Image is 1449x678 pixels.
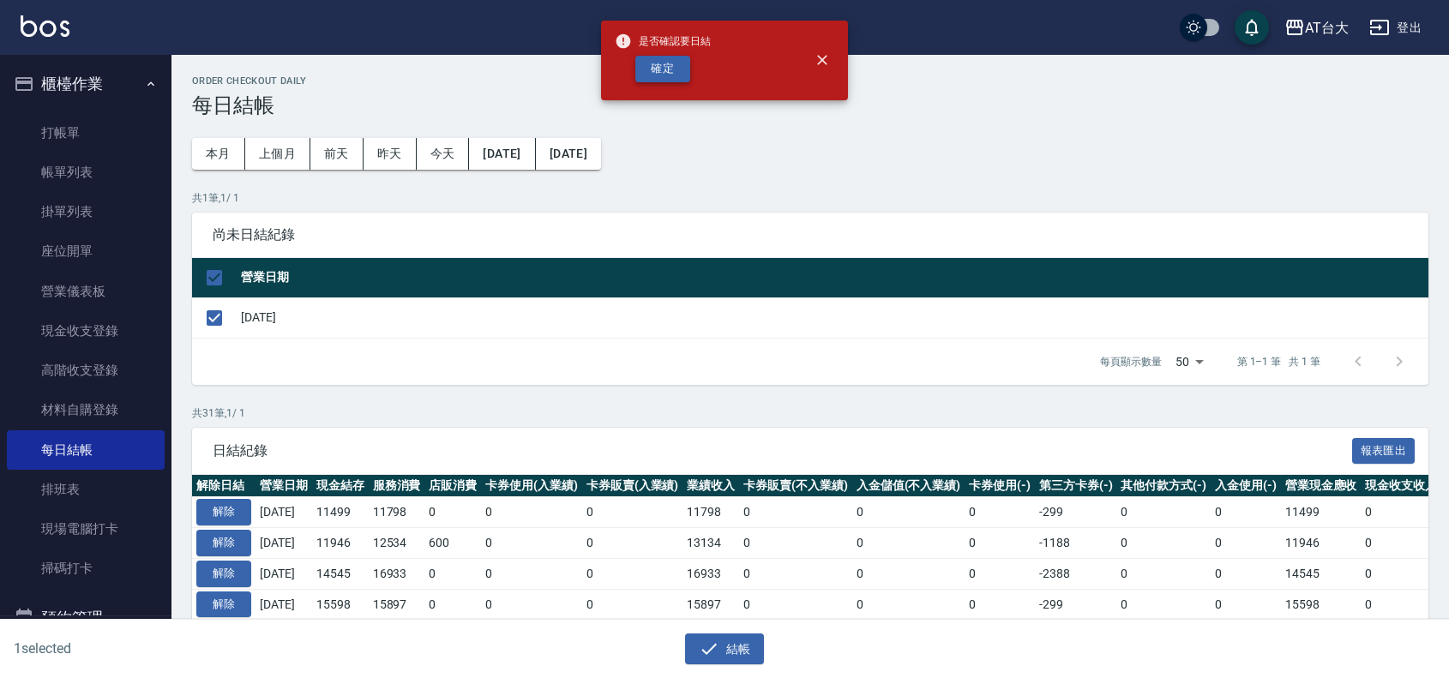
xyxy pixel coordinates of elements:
a: 營業儀表板 [7,272,165,311]
button: [DATE] [536,138,601,170]
th: 卡券販賣(入業績) [582,475,683,497]
th: 營業日期 [237,258,1428,298]
h6: 1 selected [14,638,359,659]
a: 現金收支登錄 [7,311,165,351]
td: 0 [1211,589,1281,620]
td: -1188 [1035,528,1117,559]
td: [DATE] [237,297,1428,338]
td: 15598 [1281,589,1362,620]
td: 0 [965,558,1035,589]
th: 現金結存 [312,475,369,497]
td: 0 [481,558,582,589]
td: 0 [965,589,1035,620]
td: 0 [852,528,965,559]
button: [DATE] [469,138,535,170]
a: 材料自購登錄 [7,390,165,429]
td: 11798 [369,497,425,528]
h3: 每日結帳 [192,93,1428,117]
th: 營業現金應收 [1281,475,1362,497]
td: 0 [1116,558,1211,589]
td: 0 [1116,589,1211,620]
p: 共 31 筆, 1 / 1 [192,405,1428,421]
td: 0 [582,589,683,620]
th: 店販消費 [424,475,481,497]
td: 0 [965,528,1035,559]
td: 0 [1211,558,1281,589]
button: 本月 [192,138,245,170]
button: 解除 [196,591,251,618]
a: 現場電腦打卡 [7,509,165,549]
th: 其他付款方式(-) [1116,475,1211,497]
p: 共 1 筆, 1 / 1 [192,190,1428,206]
p: 第 1–1 筆 共 1 筆 [1237,354,1320,369]
td: [DATE] [256,497,312,528]
td: [DATE] [256,558,312,589]
span: 是否確認要日結 [615,33,711,50]
button: 櫃檯作業 [7,62,165,106]
a: 每日結帳 [7,430,165,470]
a: 帳單列表 [7,153,165,192]
td: 0 [852,497,965,528]
td: 11499 [312,497,369,528]
button: 前天 [310,138,364,170]
button: 上個月 [245,138,310,170]
td: 15598 [312,589,369,620]
th: 現金收支收入 [1361,475,1441,497]
button: 確定 [635,56,690,82]
td: -299 [1035,589,1117,620]
td: -299 [1035,497,1117,528]
button: 結帳 [685,633,765,665]
td: 15897 [369,589,425,620]
img: Logo [21,15,69,37]
td: 13134 [682,528,739,559]
td: -2388 [1035,558,1117,589]
button: 解除 [196,499,251,525]
div: AT台大 [1305,17,1349,39]
a: 掛單列表 [7,192,165,231]
td: 14545 [312,558,369,589]
td: 0 [481,589,582,620]
button: AT台大 [1278,10,1356,45]
span: 日結紀錄 [213,442,1352,459]
a: 座位開單 [7,231,165,271]
button: 昨天 [364,138,417,170]
td: 600 [424,528,481,559]
a: 掃碼打卡 [7,549,165,588]
td: 14545 [1281,558,1362,589]
th: 入金使用(-) [1211,475,1281,497]
td: 0 [582,497,683,528]
td: 0 [1361,558,1441,589]
button: 預約管理 [7,596,165,640]
td: 0 [739,558,852,589]
th: 卡券使用(-) [965,475,1035,497]
td: [DATE] [256,528,312,559]
td: [DATE] [256,589,312,620]
a: 排班表 [7,470,165,509]
th: 服務消費 [369,475,425,497]
td: 16933 [682,558,739,589]
td: 0 [739,528,852,559]
td: 0 [481,528,582,559]
td: 11798 [682,497,739,528]
button: save [1235,10,1269,45]
div: 50 [1169,339,1210,385]
th: 入金儲值(不入業績) [852,475,965,497]
td: 0 [481,497,582,528]
button: 報表匯出 [1352,438,1416,465]
button: 今天 [417,138,470,170]
th: 業績收入 [682,475,739,497]
td: 0 [852,589,965,620]
td: 11946 [312,528,369,559]
td: 12534 [369,528,425,559]
td: 11499 [1281,497,1362,528]
td: 0 [1211,497,1281,528]
a: 高階收支登錄 [7,351,165,390]
td: 0 [1361,528,1441,559]
td: 0 [424,589,481,620]
a: 報表匯出 [1352,441,1416,458]
td: 0 [1116,497,1211,528]
td: 15897 [682,589,739,620]
th: 卡券販賣(不入業績) [739,475,852,497]
button: close [803,41,841,79]
td: 0 [1211,528,1281,559]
